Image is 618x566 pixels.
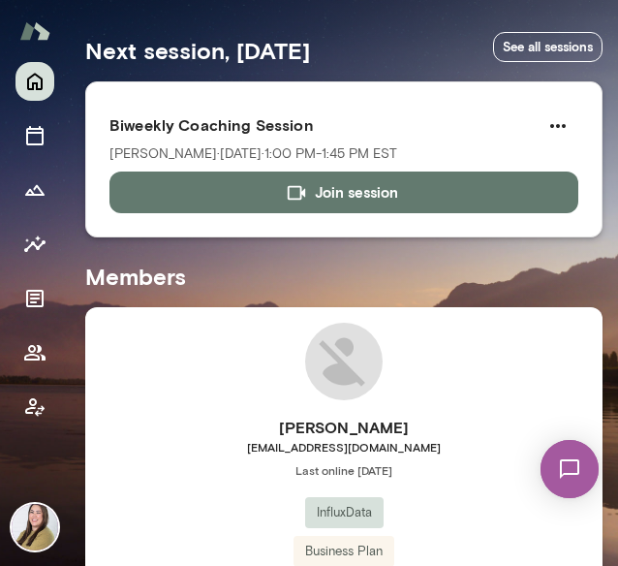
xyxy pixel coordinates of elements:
span: [EMAIL_ADDRESS][DOMAIN_NAME] [85,439,603,455]
button: Join session [109,172,578,212]
h6: [PERSON_NAME] [85,416,603,439]
button: Members [15,333,54,372]
img: Mento [19,13,50,49]
button: Insights [15,225,54,264]
img: Michelle Doan [12,504,58,550]
button: Client app [15,388,54,426]
h5: Next session, [DATE] [85,35,310,66]
span: InfluxData [305,503,384,522]
button: Sessions [15,116,54,155]
button: Documents [15,279,54,318]
p: [PERSON_NAME] · [DATE] · 1:00 PM-1:45 PM EST [109,144,397,164]
span: Business Plan [294,542,394,561]
a: See all sessions [493,32,603,62]
h5: Members [85,261,603,292]
h6: Biweekly Coaching Session [109,113,578,137]
button: Home [15,62,54,101]
span: Last online [DATE] [85,462,603,478]
button: Growth Plan [15,171,54,209]
img: Lauren Miller [305,323,383,400]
